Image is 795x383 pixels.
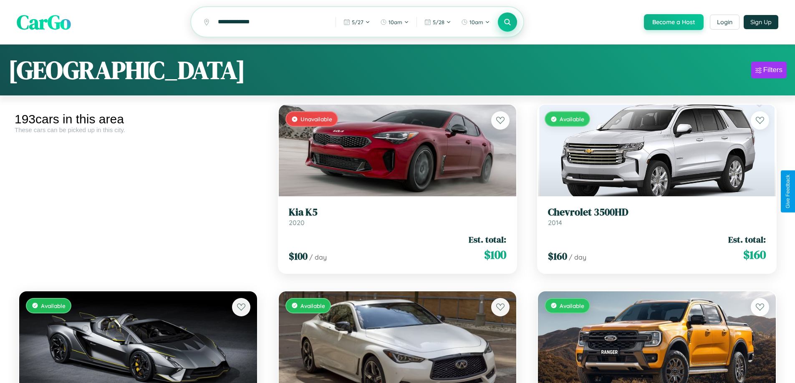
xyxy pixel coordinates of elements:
button: 10am [457,15,494,29]
span: Est. total: [469,233,506,245]
span: 10am [389,19,402,25]
div: Filters [763,66,782,74]
span: Available [560,302,584,309]
span: Available [41,302,66,309]
span: $ 160 [548,249,567,263]
span: $ 160 [743,246,766,263]
span: / day [309,253,327,261]
button: 10am [376,15,413,29]
button: Filters [751,62,787,78]
button: Login [710,15,739,30]
span: $ 100 [289,249,308,263]
span: Unavailable [300,115,332,123]
span: 5 / 28 [433,19,444,25]
div: These cars can be picked up in this city. [15,126,262,133]
button: 5/27 [339,15,374,29]
h3: Chevrolet 3500HD [548,206,766,218]
span: / day [569,253,586,261]
button: Sign Up [744,15,778,29]
div: 193 cars in this area [15,112,262,126]
span: Est. total: [728,233,766,245]
span: 10am [469,19,483,25]
h1: [GEOGRAPHIC_DATA] [8,53,245,87]
button: Become a Host [644,14,704,30]
span: CarGo [17,8,71,36]
a: Kia K52020 [289,206,507,227]
span: $ 100 [484,246,506,263]
a: Chevrolet 3500HD2014 [548,206,766,227]
button: 5/28 [420,15,455,29]
span: 2020 [289,218,305,227]
span: Available [560,115,584,123]
div: Give Feedback [785,175,791,208]
h3: Kia K5 [289,206,507,218]
span: 5 / 27 [352,19,363,25]
span: Available [300,302,325,309]
span: 2014 [548,218,562,227]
